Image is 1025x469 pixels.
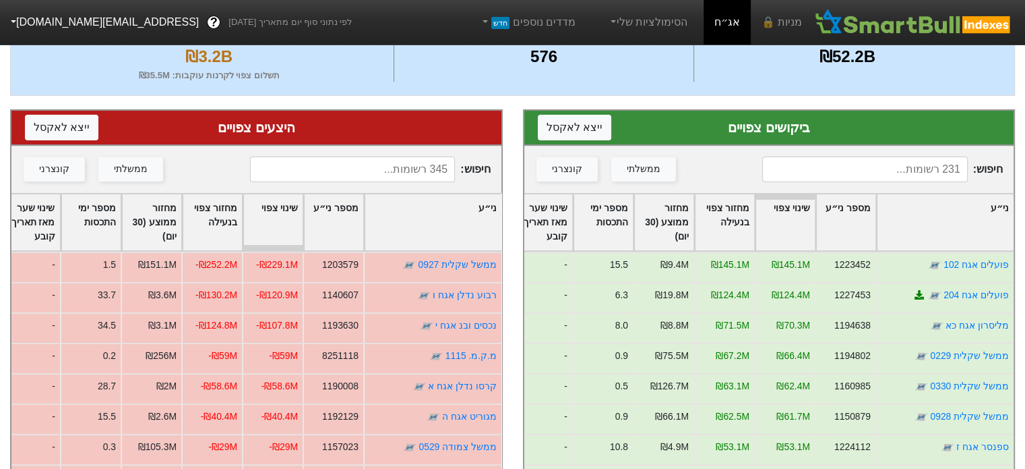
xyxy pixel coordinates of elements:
[834,440,871,454] div: 1224112
[97,288,115,302] div: 33.7
[511,404,572,434] div: -
[102,258,115,272] div: 1.5
[615,319,628,333] div: 8.0
[39,162,69,177] div: קונצרני
[615,410,628,424] div: 0.9
[956,441,1009,452] a: ספנסר אגח ז
[776,410,810,424] div: ₪61.7M
[1,194,60,250] div: Toggle SortBy
[24,157,85,182] button: קונצרני
[261,379,297,393] div: -₪58.6M
[269,349,298,363] div: -₪59M
[660,440,689,454] div: ₪4.9M
[98,157,163,182] button: ממשלתי
[228,16,352,29] span: לפי נתוני סוף יום מתאריך [DATE]
[930,350,1009,361] a: ממשל שקלית 0229
[321,258,358,272] div: 1203579
[435,320,497,331] a: נכסים ובנ אגח י
[255,319,297,333] div: -₪107.8M
[200,410,237,424] div: -₪40.4M
[195,258,237,272] div: -₪252.2M
[611,157,676,182] button: ממשלתי
[321,288,358,302] div: 1140607
[615,379,628,393] div: 0.5
[615,349,628,363] div: 0.9
[146,349,177,363] div: ₪256M
[250,157,455,182] input: 345 רשומות...
[255,258,297,272] div: -₪229.1M
[429,350,443,363] img: tase link
[615,288,628,302] div: 6.3
[914,350,928,363] img: tase link
[445,350,496,361] a: מ.ק.מ. 1115
[210,13,218,32] span: ?
[442,411,497,422] a: מגוריט אגח ה
[25,115,98,140] button: ייצא לאקסל
[914,410,928,424] img: tase link
[137,258,176,272] div: ₪151.1M
[148,288,177,302] div: ₪3.6M
[834,379,871,393] div: 1160985
[834,410,871,424] div: 1150879
[398,45,689,69] div: 576
[772,288,810,302] div: ₪124.4M
[914,380,928,393] img: tase link
[943,259,1009,270] a: פועלים אגח 102
[427,410,440,424] img: tase link
[610,258,628,272] div: 15.5
[776,349,810,363] div: ₪66.4M
[321,410,358,424] div: 1192129
[660,258,689,272] div: ₪9.4M
[403,441,416,454] img: tase link
[552,162,582,177] div: קונצרני
[650,379,689,393] div: ₪126.7M
[148,410,177,424] div: ₪2.6M
[304,194,363,250] div: Toggle SortBy
[816,194,875,250] div: Toggle SortBy
[943,289,1009,300] a: פועלים אגח 204
[655,410,689,424] div: ₪66.1M
[762,157,967,182] input: 231 רשומות...
[716,349,749,363] div: ₪67.2M
[428,381,497,391] a: קרסו נדלן אגח א
[97,319,115,333] div: 34.5
[627,162,660,177] div: ממשלתי
[695,194,754,250] div: Toggle SortBy
[418,441,497,452] a: ממשל צמודה 0529
[148,319,177,333] div: ₪3.1M
[97,379,115,393] div: 28.7
[573,194,633,250] div: Toggle SortBy
[511,282,572,312] div: -
[776,379,810,393] div: ₪62.4M
[716,379,749,393] div: ₪63.1M
[834,258,871,272] div: 1223452
[941,441,954,454] img: tase link
[602,9,693,36] a: הסימולציות שלי
[834,319,871,333] div: 1194638
[834,288,871,302] div: 1227453
[243,194,303,250] div: Toggle SortBy
[183,194,242,250] div: Toggle SortBy
[813,9,1014,36] img: SmartBull
[114,162,148,177] div: ממשלתי
[208,440,237,454] div: -₪29M
[511,373,572,404] div: -
[208,349,237,363] div: -₪59M
[137,440,176,454] div: ₪105.3M
[418,259,497,270] a: ממשל שקלית 0927
[834,349,871,363] div: 1194802
[28,69,390,82] div: תשלום צפוי לקרנות עוקבות : ₪35.5M
[321,349,358,363] div: 8251118
[122,194,181,250] div: Toggle SortBy
[711,288,749,302] div: ₪124.4M
[491,17,509,29] span: חדש
[538,115,611,140] button: ייצא לאקסל
[321,319,358,333] div: 1193630
[321,440,358,454] div: 1157023
[610,440,628,454] div: 10.8
[61,194,121,250] div: Toggle SortBy
[28,45,390,69] div: ₪3.2B
[195,288,237,302] div: -₪130.2M
[660,319,689,333] div: ₪8.8M
[772,258,810,272] div: ₪145.1M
